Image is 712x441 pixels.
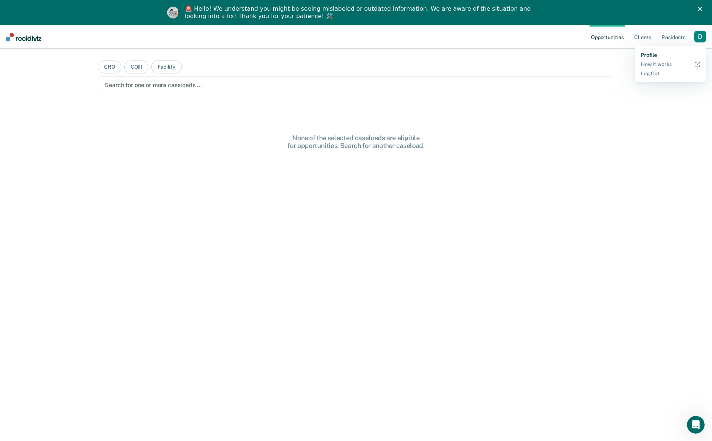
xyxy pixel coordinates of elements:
[151,61,182,73] button: Facility
[633,25,653,49] a: Clients
[641,61,700,68] a: How it works
[687,416,705,434] iframe: Intercom live chat
[167,7,179,18] img: Profile image for Kim
[185,5,533,20] div: 🚨 Hello! We understand you might be seeing mislabeled or outdated information. We are aware of th...
[641,70,700,77] a: Log Out
[698,7,705,11] div: Close
[98,61,121,73] button: CRO
[124,61,148,73] button: COIII
[238,134,474,150] div: None of the selected caseloads are eligible for opportunities. Search for another caseload.
[590,25,625,49] a: Opportunities
[660,25,687,49] a: Residents
[6,33,41,41] img: Recidiviz
[641,52,700,58] a: Profile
